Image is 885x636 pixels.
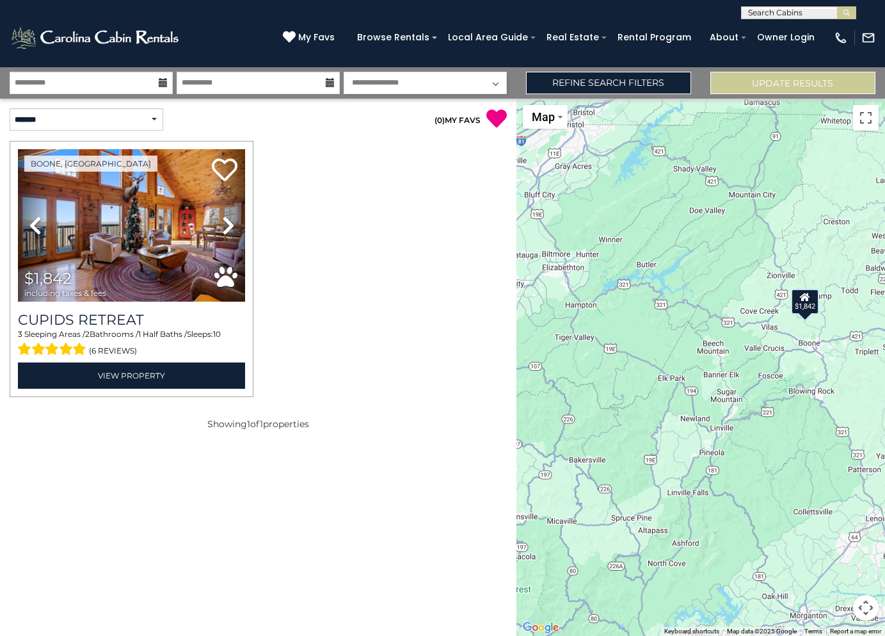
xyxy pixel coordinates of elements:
span: My Favs [298,31,335,44]
span: 2 [85,329,90,339]
a: About [703,28,745,47]
span: Map data ©2025 Google [727,628,797,635]
a: Browse Rentals [351,28,436,47]
span: 1 [260,418,263,430]
button: Map camera controls [853,595,879,621]
a: Add to favorites [212,157,237,184]
span: Map [532,110,555,124]
p: Showing of properties [10,418,507,430]
span: 0 [437,115,442,125]
img: Google [520,619,562,636]
a: Rental Program [611,28,698,47]
a: Owner Login [751,28,821,47]
span: ( ) [435,115,445,125]
span: $1,842 [24,269,72,288]
img: mail-regular-white.png [861,31,875,45]
button: Change map style [523,105,568,129]
a: My Favs [283,31,338,45]
span: 3 [18,329,22,339]
img: thumbnail_163281209.jpeg [18,149,245,302]
a: Cupids Retreat [18,311,245,329]
span: 1 [247,418,250,430]
span: 1 Half Baths / [138,329,187,339]
span: (6 reviews) [89,343,137,359]
a: Report a map error [830,628,881,635]
a: Boone, [GEOGRAPHIC_DATA] [24,156,157,172]
button: Toggle fullscreen view [853,105,879,131]
button: Update Results [710,72,875,94]
div: $1,842 [791,288,819,314]
img: phone-regular-white.png [834,31,848,45]
a: Open this area in Google Maps (opens a new window) [520,619,562,636]
a: Local Area Guide [442,28,534,47]
div: Sleeping Areas / Bathrooms / Sleeps: [18,329,245,359]
a: Real Estate [540,28,605,47]
span: 10 [213,329,221,339]
a: (0)MY FAVS [435,115,481,125]
span: including taxes & fees [24,289,106,297]
a: Terms (opens in new tab) [804,628,822,635]
a: Refine Search Filters [526,72,691,94]
img: White-1-2.png [10,25,182,51]
a: View Property [18,363,245,389]
button: Keyboard shortcuts [664,627,719,636]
